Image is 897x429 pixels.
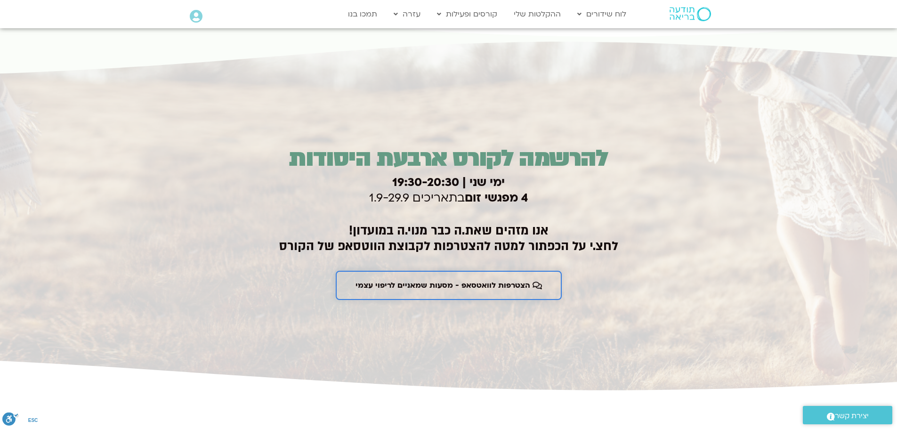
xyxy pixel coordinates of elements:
h3: בתאריכים 1.9-29.9 [219,175,678,206]
a: עזרה [389,5,425,23]
span: יצירת קשר [835,410,869,422]
b: ימי שני | 19:30-20:3 [392,175,505,190]
b: 0 [452,175,459,190]
a: הצטרפות לוואטסאפ - מסעות שמאניים לריפוי עצמי [336,271,562,300]
span: הצטרפות לוואטסאפ - מסעות שמאניים לריפוי עצמי [356,281,530,290]
a: קורסים ופעילות [432,5,502,23]
strong: 4 מפגשי זום [465,190,528,206]
h2: אנו מזהים שאת.ה כבר מנוי.ה במועדון! לחצ.י על הכפתור למטה להצטרפות לקבוצת הווטסאפ של הקורס [219,223,678,254]
img: תודעה בריאה [670,7,711,21]
a: לוח שידורים [573,5,631,23]
h3: להרשמה לקורס ארבעת היסודות [219,142,678,176]
a: ההקלטות שלי [509,5,566,23]
a: תמכו בנו [343,5,382,23]
a: יצירת קשר [803,406,892,424]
